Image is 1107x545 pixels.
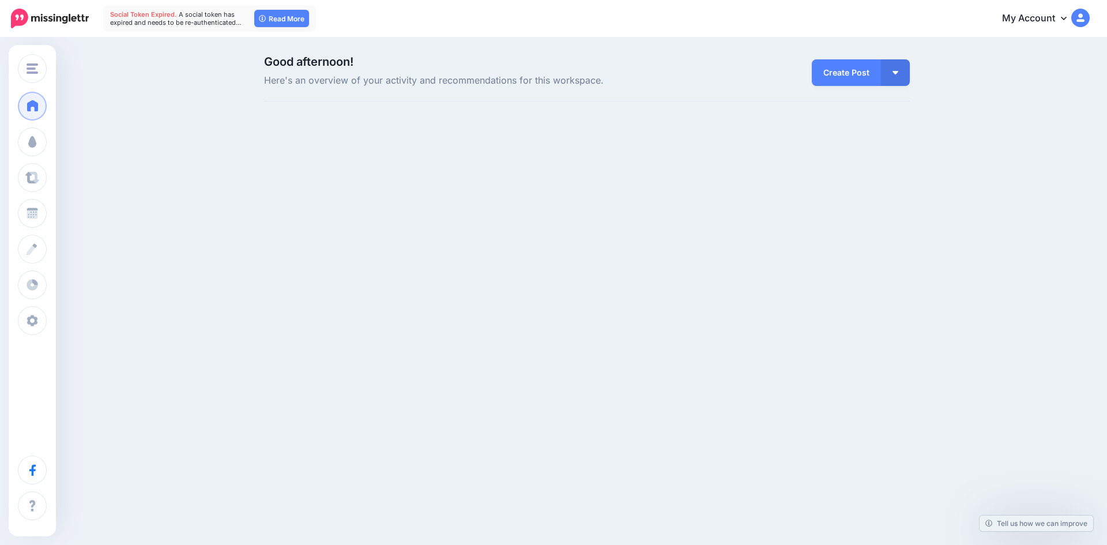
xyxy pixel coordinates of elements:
[11,9,89,28] img: Missinglettr
[110,10,242,27] span: A social token has expired and needs to be re-authenticated…
[812,59,881,86] a: Create Post
[110,10,177,18] span: Social Token Expired.
[991,5,1090,33] a: My Account
[980,516,1093,531] a: Tell us how we can improve
[264,55,353,69] span: Good afternoon!
[254,10,309,27] a: Read More
[264,73,689,88] span: Here's an overview of your activity and recommendations for this workspace.
[893,71,898,74] img: arrow-down-white.png
[27,63,38,74] img: menu.png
